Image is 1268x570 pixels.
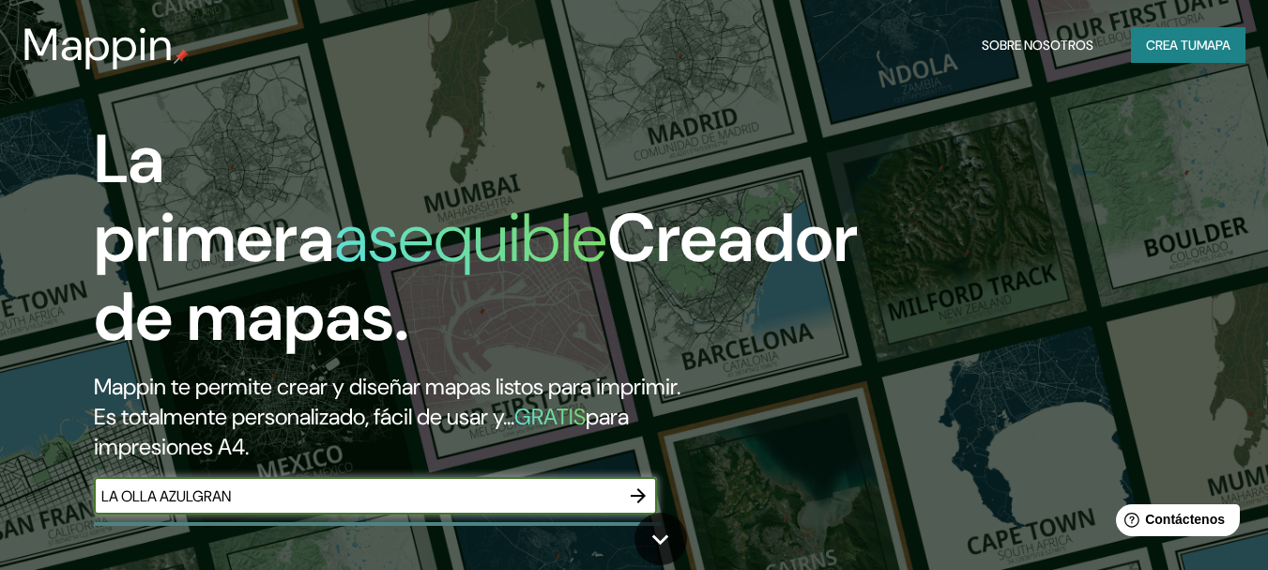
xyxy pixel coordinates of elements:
font: Sobre nosotros [982,37,1093,54]
font: Mappin te permite crear y diseñar mapas listos para imprimir. [94,372,680,401]
font: Creador de mapas. [94,194,858,361]
button: Crea tumapa [1131,27,1245,63]
font: Mappin [23,15,174,74]
font: asequible [334,194,607,282]
font: para impresiones A4. [94,402,629,461]
font: La primera [94,116,334,282]
img: pin de mapeo [174,49,189,64]
button: Sobre nosotros [974,27,1101,63]
font: mapa [1197,37,1230,54]
input: Elige tu lugar favorito [94,485,619,507]
font: GRATIS [514,402,586,431]
font: Es totalmente personalizado, fácil de usar y... [94,402,514,431]
font: Crea tu [1146,37,1197,54]
iframe: Lanzador de widgets de ayuda [1101,497,1247,549]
